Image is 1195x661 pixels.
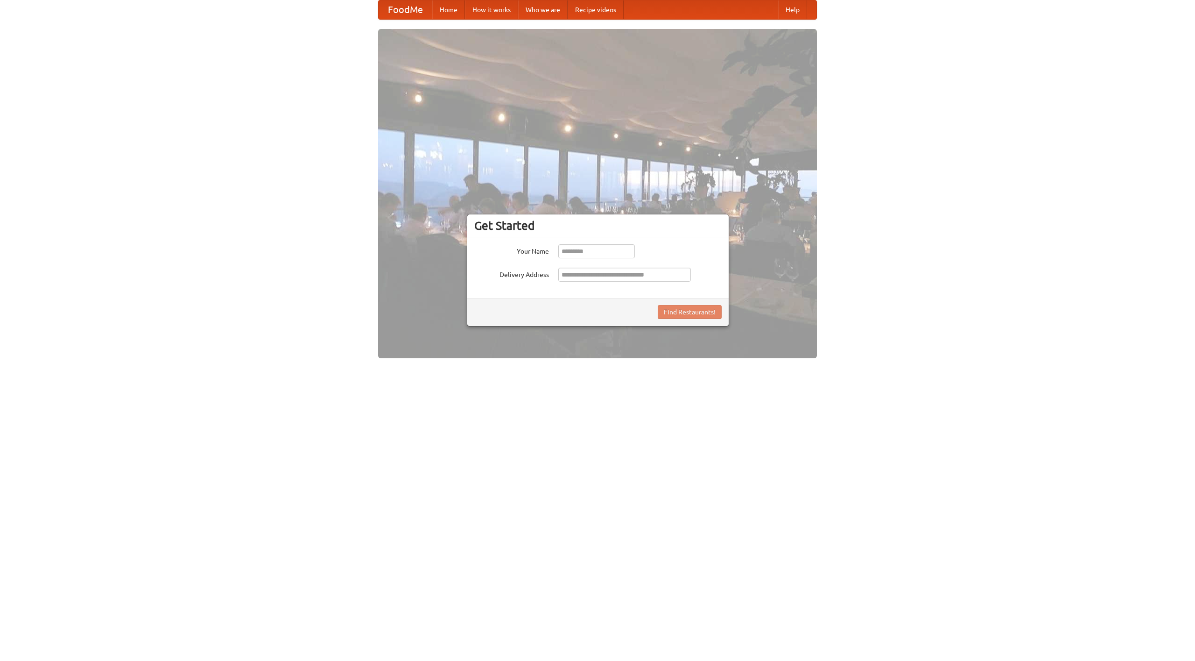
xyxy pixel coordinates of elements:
label: Delivery Address [474,268,549,279]
button: Find Restaurants! [658,305,722,319]
a: Recipe videos [568,0,624,19]
a: Help [778,0,807,19]
a: Who we are [518,0,568,19]
a: Home [432,0,465,19]
a: FoodMe [379,0,432,19]
a: How it works [465,0,518,19]
h3: Get Started [474,219,722,233]
label: Your Name [474,244,549,256]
